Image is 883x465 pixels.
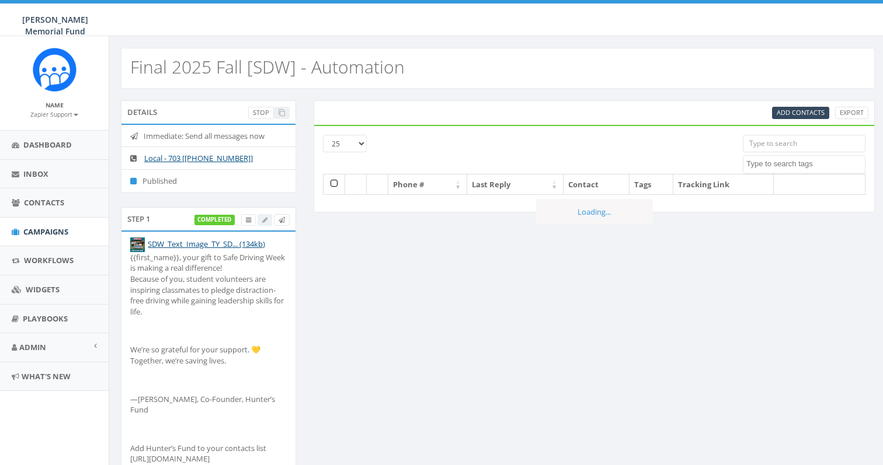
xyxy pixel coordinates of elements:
[23,313,68,324] span: Playbooks
[24,197,64,208] span: Contacts
[130,252,287,317] p: {{first_name}}, your gift to Safe Driving Week is making a real difference! Because of you, stude...
[121,100,296,124] div: Details
[467,174,564,195] th: Last Reply
[388,174,467,195] th: Phone #
[246,215,251,224] span: View Campaign Delivery Statistics
[248,107,274,119] a: Stop
[630,174,673,195] th: Tags
[121,207,296,230] div: Step 1
[144,153,253,163] a: Local - 703 [[PHONE_NUMBER]]
[23,139,72,150] span: Dashboard
[835,107,868,119] a: Export
[19,342,46,352] span: Admin
[22,14,88,37] span: [PERSON_NAME] Memorial Fund
[536,199,653,225] div: Loading...
[23,169,48,179] span: Inbox
[564,174,630,195] th: Contact
[746,159,865,169] textarea: Search
[30,109,78,119] a: Zapier Support
[121,169,296,193] li: Published
[30,110,78,118] small: Zapier Support
[777,108,825,117] span: Add Contacts
[26,284,60,295] span: Widgets
[130,177,142,185] i: Published
[279,215,285,224] span: Send Test Message
[148,239,265,249] a: SDW_Text_Image_TY_SD... (134kb)
[46,101,64,109] small: Name
[130,57,405,76] h2: Final 2025 Fall [SDW] - Automation
[121,125,296,148] li: Immediate: Send all messages now
[22,371,71,382] span: What's New
[130,443,287,464] p: Add Hunter’s Fund to your contacts list [URL][DOMAIN_NAME]
[130,132,144,140] i: Immediate: Send all messages now
[130,344,287,366] p: We’re so grateful for your support. 💛 Together, we’re saving lives.
[130,394,287,415] p: —[PERSON_NAME], Co-Founder, Hunter’s Fund
[777,108,825,117] span: CSV files only
[194,215,235,225] label: completed
[24,255,74,265] span: Workflows
[772,107,829,119] a: Add Contacts
[33,48,77,92] img: Rally_Corp_Icon.png
[743,135,865,152] input: Type to search
[673,174,774,195] th: Tracking Link
[23,226,68,237] span: Campaigns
